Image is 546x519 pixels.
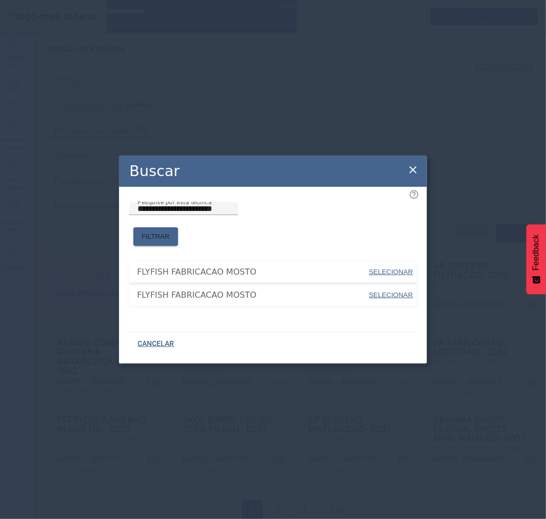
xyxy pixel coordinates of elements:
[129,335,182,353] button: CANCELAR
[137,289,368,301] span: FLYFISH FABRICACAO MOSTO
[133,227,178,246] button: FILTRAR
[369,268,413,276] span: SELECIONAR
[526,224,546,294] button: Feedback - Mostrar pesquisa
[142,232,170,242] span: FILTRAR
[369,291,413,299] span: SELECIONAR
[532,235,541,271] span: Feedback
[138,198,212,205] mat-label: Pesquise por lista técnica
[137,266,368,278] span: FLYFISH FABRICACAO MOSTO
[138,339,174,349] span: CANCELAR
[368,286,414,304] button: SELECIONAR
[129,160,180,182] h2: Buscar
[368,263,414,281] button: SELECIONAR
